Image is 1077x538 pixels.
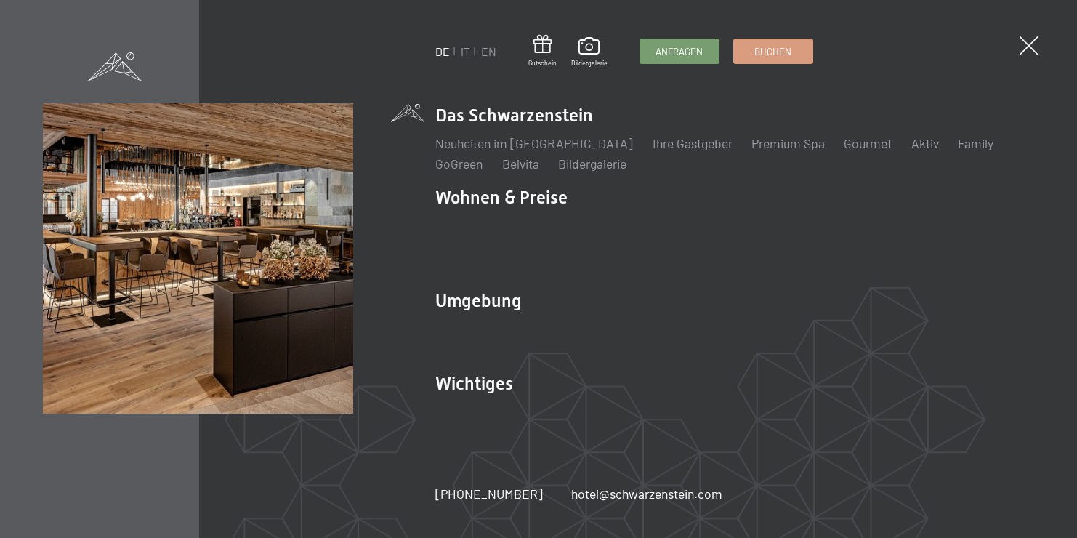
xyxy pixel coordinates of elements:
[571,485,722,503] a: hotel@schwarzenstein.com
[528,35,557,68] a: Gutschein
[435,156,483,172] a: GoGreen
[751,135,825,151] a: Premium Spa
[653,135,733,151] a: Ihre Gastgeber
[528,59,557,68] span: Gutschein
[640,39,719,63] a: Anfragen
[461,44,470,58] a: IT
[435,44,450,58] a: DE
[911,135,939,151] a: Aktiv
[754,45,791,58] span: Buchen
[656,45,703,58] span: Anfragen
[435,135,633,151] a: Neuheiten im [GEOGRAPHIC_DATA]
[844,135,892,151] a: Gourmet
[481,44,496,58] a: EN
[571,37,608,68] a: Bildergalerie
[558,156,626,172] a: Bildergalerie
[571,59,608,68] span: Bildergalerie
[734,39,812,63] a: Buchen
[502,156,539,172] a: Belvita
[958,135,993,151] a: Family
[435,486,543,502] span: [PHONE_NUMBER]
[435,485,543,503] a: [PHONE_NUMBER]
